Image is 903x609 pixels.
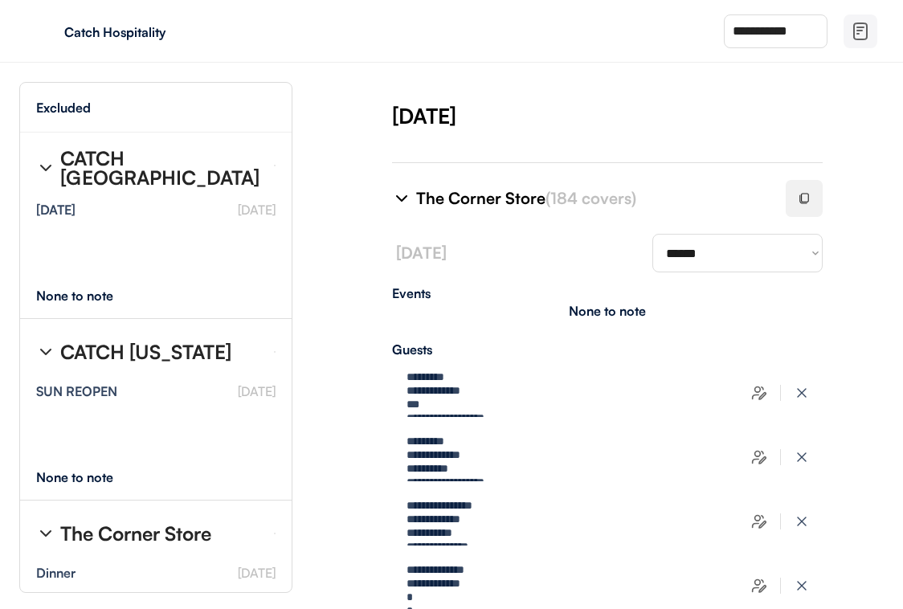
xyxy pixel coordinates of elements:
div: Dinner [36,566,76,579]
img: chevron-right%20%281%29.svg [392,189,411,208]
img: file-02.svg [851,22,870,41]
font: [DATE] [238,383,276,399]
div: SUN REOPEN [36,385,117,398]
font: [DATE] [396,243,447,263]
img: yH5BAEAAAAALAAAAAABAAEAAAIBRAA7 [32,18,58,44]
img: users-edit.svg [751,449,767,465]
font: [DATE] [238,565,276,581]
div: The Corner Store [60,524,211,543]
div: None to note [36,471,143,484]
div: CATCH [GEOGRAPHIC_DATA] [60,149,261,187]
img: users-edit.svg [751,513,767,529]
font: [DATE] [238,202,276,218]
div: Events [392,287,823,300]
div: The Corner Store [416,187,766,210]
div: Excluded [36,101,91,114]
img: chevron-right%20%281%29.svg [36,158,55,178]
div: Catch Hospitality [64,26,267,39]
img: chevron-right%20%281%29.svg [36,342,55,362]
img: x-close%20%283%29.svg [794,578,810,594]
div: Guests [392,343,823,356]
img: users-edit.svg [751,385,767,401]
div: None to note [569,304,646,317]
img: users-edit.svg [751,578,767,594]
div: [DATE] [36,203,76,216]
img: x-close%20%283%29.svg [794,513,810,529]
img: chevron-right%20%281%29.svg [36,524,55,543]
img: x-close%20%283%29.svg [794,449,810,465]
font: (184 covers) [545,188,636,208]
div: [DATE] [392,101,903,130]
div: None to note [36,289,143,302]
div: CATCH [US_STATE] [60,342,231,362]
img: x-close%20%283%29.svg [794,385,810,401]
